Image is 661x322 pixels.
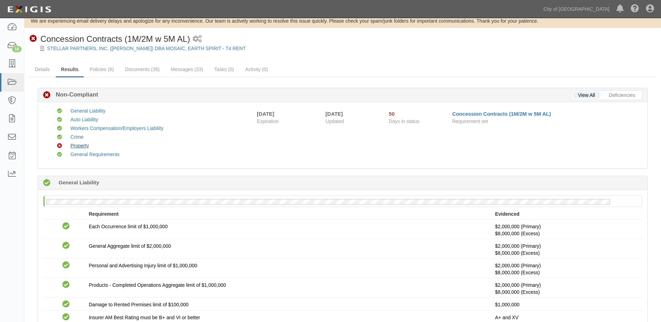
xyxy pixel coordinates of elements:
span: Damage to Rented Premises limit of $100,000 [89,302,189,307]
span: Days in status [389,118,420,124]
div: [DATE] [257,110,274,117]
div: Since 07/01/2025 [389,110,447,117]
i: 2 scheduled workflows [193,36,202,43]
a: Activity (0) [240,62,273,76]
strong: Requirement [89,211,119,217]
a: View All [573,92,600,99]
i: Compliant [57,135,62,140]
a: Results [56,62,84,77]
a: Details [30,62,55,76]
div: 16 [12,46,22,52]
i: Compliant [57,126,62,131]
span: Personal and Advertising Injury limit of $1,000,000 [89,263,197,268]
i: Compliant [57,109,62,114]
a: STELLAR PARTNERS, INC. ([PERSON_NAME]) DBA MOSAIC, EARTH SPIRIT - T4 RENT [47,46,246,51]
span: General Aggregate limit of $2,000,000 [89,243,171,249]
strong: Evidenced [495,211,520,217]
a: General Liability [70,108,105,114]
a: Concession Contracts (1M/2M w 5M AL) [452,111,551,117]
a: Documents (35) [120,62,165,76]
a: Crime [70,134,83,140]
span: Policy #AUC484652602 Insurer: American Guarantee and Liability Ins Co [495,250,540,256]
i: Compliant [62,301,70,308]
a: Deficiencies [604,92,640,99]
a: Messages (33) [166,62,208,76]
span: Updated [325,118,344,124]
div: Concession Contracts (1M/2M w 5M AL) [30,33,190,45]
span: Policy #AUC484652602 Insurer: American Guarantee and Liability Ins Co [495,270,540,275]
div: We are experiencing email delivery delays and apologize for any inconvenience. Our team is active... [24,17,661,24]
span: Expiration [257,118,320,125]
p: $2,000,000 (Primary) [495,262,637,276]
i: Non-Compliant [57,144,62,148]
i: Compliant [57,117,62,122]
div: [DATE] [325,110,378,117]
i: Compliant 28 days (since 07/23/2025) [43,179,51,187]
i: Non-Compliant [43,92,51,99]
p: A+ and XV [495,314,637,321]
i: Compliant [62,223,70,230]
i: Compliant [62,281,70,289]
span: Requirement set [452,118,488,124]
p: $2,000,000 (Primary) [495,243,637,256]
p: $2,000,000 (Primary) [495,282,637,296]
span: Insurer AM Best Rating must be B+ and VI or better [89,315,200,320]
b: General Liability [59,179,99,186]
a: General Requirements [70,152,120,157]
a: City of [GEOGRAPHIC_DATA] [540,2,613,16]
a: Property [70,143,89,148]
i: Compliant [57,152,62,157]
b: Non-Compliant [51,91,98,99]
a: Policies (6) [84,62,119,76]
a: Auto Liability [70,117,98,122]
a: Tasks (0) [209,62,239,76]
img: logo-5460c22ac91f19d4615b14bd174203de0afe785f0fc80cf4dbbc73dc1793850b.png [5,3,53,16]
i: Non-Compliant [30,35,37,43]
i: Compliant [62,314,70,321]
span: Each Occurrence limit of $1,000,000 [89,224,168,229]
span: Concession Contracts (1M/2M w 5M AL) [40,34,190,44]
span: Policy #AUC484652602 Insurer: American Guarantee and Liability Ins Co [495,231,540,236]
i: Compliant [62,242,70,250]
p: $2,000,000 (Primary) [495,223,637,237]
i: Help Center - Complianz [631,5,639,13]
a: Workers Compensation/Employers Liability [70,125,163,131]
p: $1,000,000 [495,301,637,308]
i: Compliant [62,262,70,269]
span: Policy #AUC484652602 Insurer: American Guarantee and Liability Ins Co [495,289,540,295]
span: Products - Completed Operations Aggregate limit of $1,000,000 [89,282,226,288]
